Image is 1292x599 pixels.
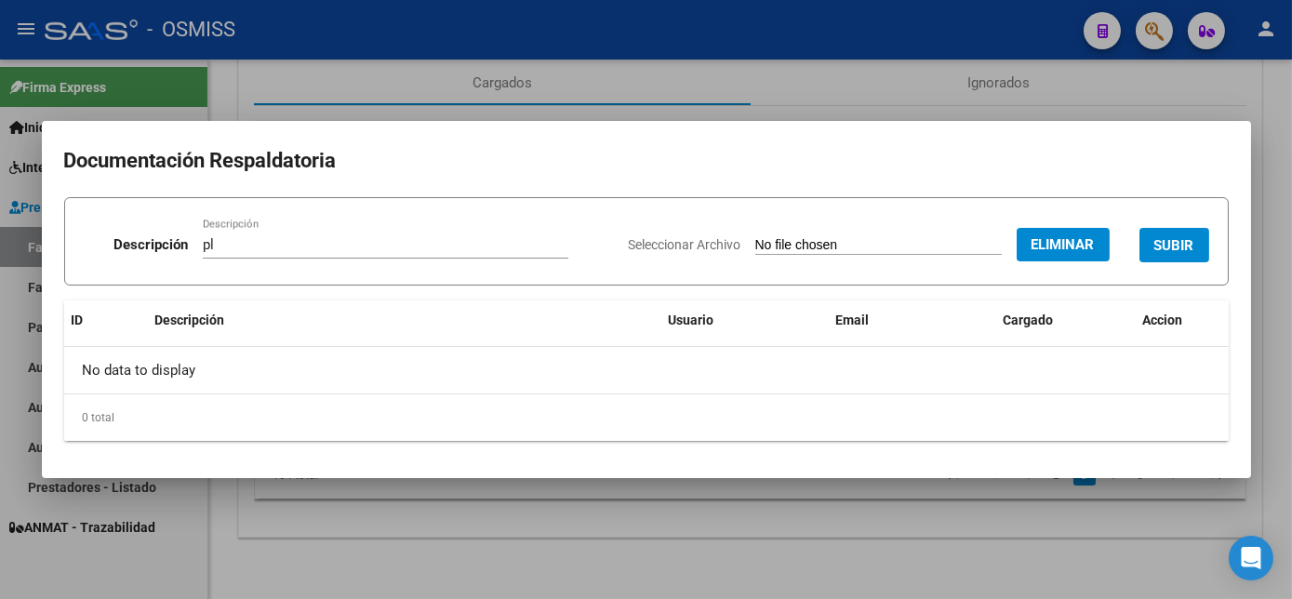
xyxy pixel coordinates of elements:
[1004,313,1054,327] span: Cargado
[64,394,1229,441] div: 0 total
[629,237,741,252] span: Seleccionar Archivo
[836,313,870,327] span: Email
[64,300,148,340] datatable-header-cell: ID
[1229,536,1273,580] div: Open Intercom Messenger
[113,234,188,256] p: Descripción
[1139,228,1209,262] button: SUBIR
[996,300,1136,340] datatable-header-cell: Cargado
[1032,236,1095,253] span: Eliminar
[1154,237,1194,254] span: SUBIR
[72,313,84,327] span: ID
[64,143,1229,179] h2: Documentación Respaldatoria
[148,300,661,340] datatable-header-cell: Descripción
[1017,228,1110,261] button: Eliminar
[829,300,996,340] datatable-header-cell: Email
[1143,313,1183,327] span: Accion
[64,347,1229,393] div: No data to display
[1136,300,1229,340] datatable-header-cell: Accion
[155,313,225,327] span: Descripción
[661,300,829,340] datatable-header-cell: Usuario
[669,313,714,327] span: Usuario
